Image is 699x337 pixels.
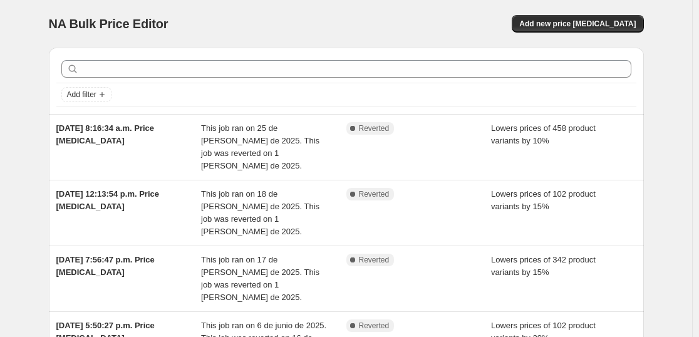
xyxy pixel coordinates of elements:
span: Lowers prices of 458 product variants by 10% [491,123,596,145]
span: Lowers prices of 102 product variants by 15% [491,189,596,211]
span: [DATE] 8:16:34 a.m. Price [MEDICAL_DATA] [56,123,155,145]
span: This job ran on 17 de [PERSON_NAME] de 2025. This job was reverted on 1 [PERSON_NAME] de 2025. [201,255,319,302]
span: This job ran on 18 de [PERSON_NAME] de 2025. This job was reverted on 1 [PERSON_NAME] de 2025. [201,189,319,236]
span: Add filter [67,90,96,100]
span: Reverted [359,255,390,265]
span: [DATE] 7:56:47 p.m. Price [MEDICAL_DATA] [56,255,155,277]
span: [DATE] 12:13:54 p.m. Price [MEDICAL_DATA] [56,189,159,211]
span: Reverted [359,321,390,331]
span: Add new price [MEDICAL_DATA] [519,19,636,29]
span: Lowers prices of 342 product variants by 15% [491,255,596,277]
span: Reverted [359,123,390,133]
span: NA Bulk Price Editor [49,17,168,31]
span: Reverted [359,189,390,199]
button: Add new price [MEDICAL_DATA] [512,15,643,33]
button: Add filter [61,87,111,102]
span: This job ran on 25 de [PERSON_NAME] de 2025. This job was reverted on 1 [PERSON_NAME] de 2025. [201,123,319,170]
